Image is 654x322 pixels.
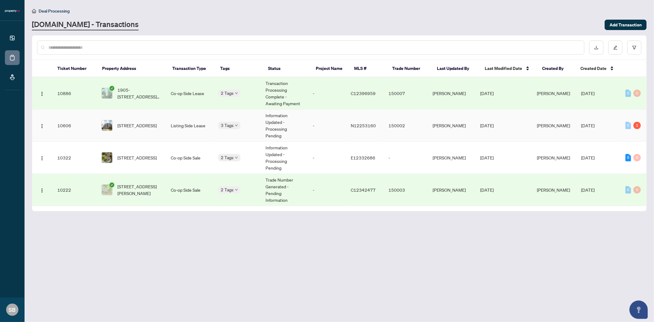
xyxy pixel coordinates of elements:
span: check-circle [109,182,114,187]
span: [DATE] [581,123,595,128]
span: [DATE] [581,155,595,160]
td: [PERSON_NAME] [428,77,475,109]
span: E12332686 [351,155,375,160]
img: thumbnail-img [102,120,112,131]
th: Last Updated By [432,60,480,77]
span: 2 Tags [221,154,234,161]
span: [DATE] [480,187,494,193]
td: [PERSON_NAME] [428,142,475,174]
span: Created Date [580,65,606,72]
span: 1905-[STREET_ADDRESS][PERSON_NAME] [117,86,161,100]
button: filter [627,40,641,55]
span: [STREET_ADDRESS] [117,122,157,129]
div: 0 [633,90,641,97]
td: 10322 [52,142,97,174]
td: Information Updated - Processing Pending [261,142,308,174]
button: download [589,40,603,55]
th: Ticket Number [53,60,98,77]
span: [DATE] [480,155,494,160]
span: [PERSON_NAME] [537,187,570,193]
div: 0 [625,90,631,97]
td: 150003 [384,174,428,206]
span: filter [632,45,637,50]
span: check-circle [109,86,114,91]
span: 2 Tags [221,90,234,97]
img: logo [5,9,20,13]
span: download [594,45,599,50]
span: C12342477 [351,187,376,193]
td: Co-op Side Lease [166,77,213,109]
button: Logo [37,185,47,195]
span: Deal Processing [39,8,70,14]
span: [DATE] [581,90,595,96]
span: 3 Tags [221,122,234,129]
th: Status [263,60,311,77]
img: thumbnail-img [102,88,112,98]
img: Logo [40,91,44,96]
td: Listing Side Lease [166,109,213,142]
span: edit [613,45,618,50]
div: 1 [633,122,641,129]
th: Created By [537,60,576,77]
button: Logo [37,88,47,98]
span: [STREET_ADDRESS][PERSON_NAME] [117,183,161,197]
button: Logo [37,121,47,130]
td: Transaction Processing Complete - Awaiting Payment [261,77,308,109]
td: Co-op Side Sale [166,174,213,206]
img: Logo [40,156,44,161]
td: 150007 [384,77,428,109]
img: Logo [40,188,44,193]
div: 0 [625,122,631,129]
span: down [235,156,238,159]
td: - [308,109,346,142]
td: 10606 [52,109,97,142]
td: 10222 [52,174,97,206]
button: Add Transaction [605,20,647,30]
span: N12253160 [351,123,376,128]
th: MLS # [349,60,388,77]
th: Transaction Type [167,60,215,77]
th: Last Modified Date [480,60,537,77]
span: Add Transaction [610,20,642,30]
td: - [308,142,346,174]
th: Tags [215,60,263,77]
img: thumbnail-img [102,185,112,195]
span: [PERSON_NAME] [537,155,570,160]
span: [DATE] [480,123,494,128]
span: Last Modified Date [485,65,522,72]
th: Property Address [97,60,167,77]
img: thumbnail-img [102,152,112,163]
button: Logo [37,153,47,163]
td: Information Updated - Processing Pending [261,109,308,142]
span: down [235,188,238,191]
th: Project Name [311,60,349,77]
span: SB [9,305,16,314]
div: 9 [625,154,631,161]
td: - [308,77,346,109]
div: 0 [625,186,631,194]
span: [DATE] [480,90,494,96]
span: down [235,124,238,127]
th: Created Date [576,60,620,77]
span: [PERSON_NAME] [537,90,570,96]
td: Trade Number Generated - Pending Information [261,174,308,206]
td: 150002 [384,109,428,142]
span: home [32,9,36,13]
th: Trade Number [388,60,432,77]
div: 0 [633,154,641,161]
img: Logo [40,124,44,128]
span: C12396959 [351,90,376,96]
div: 0 [633,186,641,194]
td: 10886 [52,77,97,109]
span: [PERSON_NAME] [537,123,570,128]
a: [DOMAIN_NAME] - Transactions [32,19,139,30]
button: Open asap [629,301,648,319]
span: [DATE] [581,187,595,193]
span: 2 Tags [221,186,234,193]
span: down [235,92,238,95]
td: [PERSON_NAME] [428,109,475,142]
td: - [384,142,428,174]
td: - [308,174,346,206]
button: edit [608,40,622,55]
span: [STREET_ADDRESS] [117,154,157,161]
